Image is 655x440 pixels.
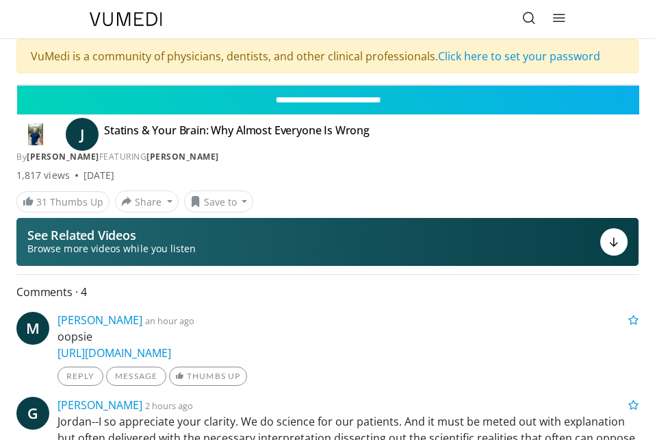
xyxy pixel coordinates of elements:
a: [PERSON_NAME] [57,313,142,328]
p: oopsie [57,328,639,361]
small: an hour ago [145,315,194,327]
span: Comments 4 [16,283,639,301]
div: VuMedi is a community of physicians, dentists, and other clinical professionals. [16,39,639,73]
a: Reply [57,367,103,386]
span: 1,817 views [16,169,70,182]
a: J [66,118,99,151]
a: [PERSON_NAME] [57,398,142,413]
a: [URL][DOMAIN_NAME] [57,345,171,360]
a: Thumbs Up [169,367,246,386]
img: VuMedi Logo [90,12,162,26]
p: See Related Videos [27,228,196,242]
a: Message [106,367,166,386]
span: 31 [36,195,47,208]
div: [DATE] [84,169,114,182]
a: M [16,312,49,345]
span: Browse more videos while you listen [27,242,196,256]
h4: Statins & Your Brain: Why Almost Everyone Is Wrong [104,123,370,145]
a: [PERSON_NAME] [146,151,219,162]
button: Save to [184,191,254,212]
a: [PERSON_NAME] [27,151,99,162]
div: By FEATURING [16,151,639,163]
button: Share [115,191,179,212]
small: 2 hours ago [145,400,193,412]
img: Dr. Jordan Rennicke [16,123,55,145]
a: Click here to set your password [438,49,600,64]
button: See Related Videos Browse more videos while you listen [16,218,639,266]
a: G [16,397,49,430]
a: 31 Thumbs Up [16,191,110,212]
